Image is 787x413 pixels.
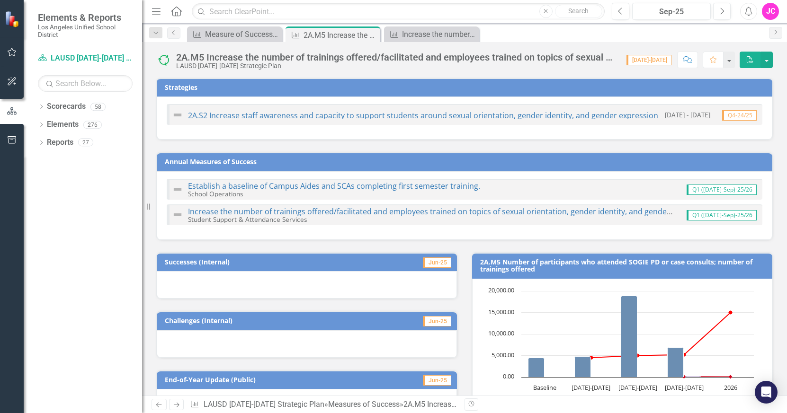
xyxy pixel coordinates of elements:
path: 2024-2025, 80. Target (number of trainings offered). [682,375,686,378]
path: 2024-2025, 5,200. Target (Participants). [682,352,686,356]
div: 2A.M5 Increase the number of trainings offered/facilitated and employees trained on topics of sex... [304,29,378,41]
img: In Progress [156,53,171,68]
path: 2024-2025, 6,865. Actual (Participants). [668,347,684,377]
a: Increase the number of trainings offered/facilitated and employees trained on topics of sexual or... [386,28,476,40]
div: 2A.M5 Increase the number of trainings offered/facilitated and employees trained on topics of sex... [176,52,617,62]
div: Increase the number of trainings offered/facilitated and employees trained on topics of sexual or... [402,28,476,40]
div: Measure of Success - Scorecard Report [205,28,279,40]
div: Sep-25 [635,6,707,18]
a: LAUSD [DATE]-[DATE] Strategic Plan [204,400,324,409]
h3: Strategies [165,84,768,91]
text: 15,000.00 [488,308,514,316]
path: 2023-2024, 18,808. Actual (Participants). [621,296,637,377]
span: Q1 ([DATE]-Sep)-25/26 [687,210,757,220]
span: Q1 ([DATE]-Sep)-25/26 [687,185,757,195]
text: 0.00 [503,372,514,380]
img: ClearPoint Strategy [5,11,21,27]
span: Elements & Reports [38,12,133,23]
button: Sep-25 [632,3,711,20]
span: Jun-25 [423,316,451,326]
span: [DATE]-[DATE] [626,55,671,65]
img: Not Defined [172,109,183,121]
small: [DATE] - [DATE] [665,110,710,119]
text: 20,000.00 [488,286,514,294]
text: 10,000.00 [488,329,514,337]
div: » » [190,399,457,410]
g: Actual (Participants), series 1 of 4. Bar series with 5 bars. [528,291,731,378]
img: Not Defined [172,184,183,195]
h3: Annual Measures of Success [165,158,768,165]
a: Scorecards [47,101,86,112]
text: 2026 [724,383,737,392]
h3: Challenges (Internal) [165,317,365,324]
button: Search [555,5,602,18]
small: School Operations [188,189,243,198]
h3: 2A.M5 Number of participants who attended SOGIE PD or case consults; number of trainings offered [480,258,768,273]
a: Reports [47,137,73,148]
div: 58 [90,103,106,111]
path: 2023-2024, 5,000. Target (Participants). [636,353,640,357]
span: Q4-24/25 [722,110,757,121]
a: Increase the number of trainings offered/facilitated and employees trained on topics of sexual or... [188,206,711,217]
a: LAUSD [DATE]-[DATE] Strategic Plan [38,53,133,64]
span: Jun-25 [423,375,451,386]
a: Measure of Success - Scorecard Report [189,28,279,40]
a: Elements [47,119,79,130]
h3: Successes (Internal) [165,258,363,265]
button: JC [762,3,779,20]
text: Baseline [533,383,556,392]
div: 27 [78,139,93,147]
img: Not Defined [172,209,183,220]
div: Open Intercom Messenger [755,381,778,404]
path: 2022-2023, 4,768. Actual (Participants). [575,356,591,377]
path: Baseline, 4,406. Actual (Participants). [528,358,545,377]
div: LAUSD [DATE]-[DATE] Strategic Plan [176,62,617,70]
small: Student Support & Attendance Services [188,215,307,224]
a: 2A.S2 Increase staff awareness and capacity to support students around sexual orientation, gender... [188,110,658,121]
path: 2024-2025, 140. Actual (number of trainings offered). [685,376,701,377]
span: Jun-25 [423,257,451,268]
h3: End-of-Year Update (Public) [165,376,382,383]
text: [DATE]-[DATE] [618,383,657,392]
text: [DATE]-[DATE] [572,383,610,392]
path: 2026, 15,000. Target (Participants). [729,310,733,314]
text: 5,000.00 [492,351,514,359]
a: Establish a baseline of Campus Aides and SCAs completing first semester training. [188,181,480,191]
div: 276 [83,121,102,129]
text: [DATE]-[DATE] [665,383,704,392]
path: 2022-2023, 4,500. Target (Participants). [590,356,593,360]
input: Search ClearPoint... [192,3,605,20]
a: Measures of Success [328,400,400,409]
span: Search [568,7,589,15]
input: Search Below... [38,75,133,92]
small: Los Angeles Unified School District [38,23,133,39]
path: 2026, 50. Target (number of trainings offered). [729,375,733,378]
